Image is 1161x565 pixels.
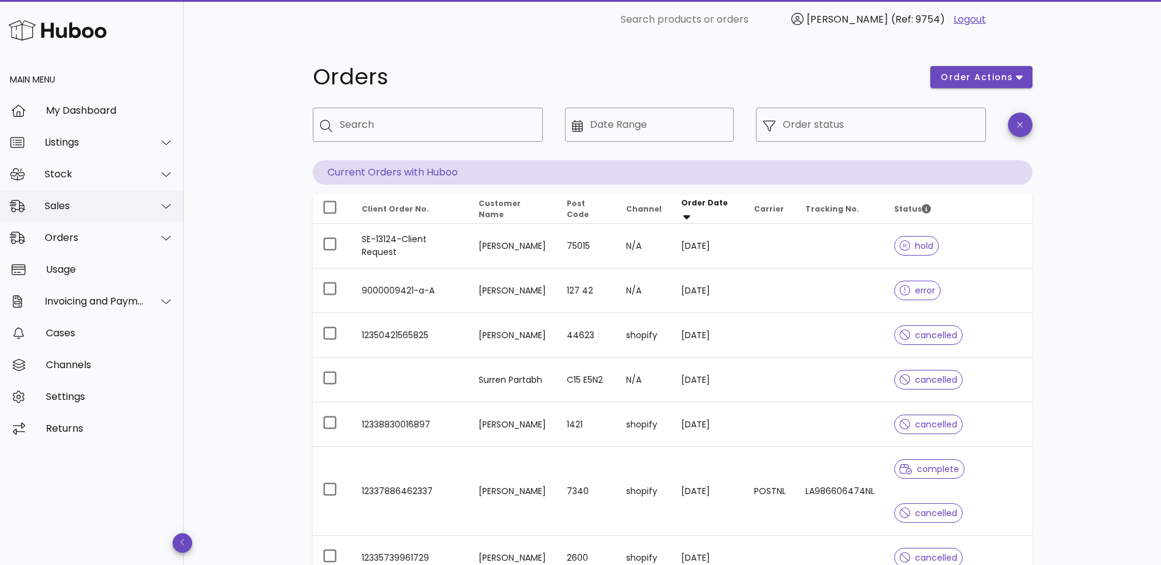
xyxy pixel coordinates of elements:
td: 9000009421-a-A [352,268,469,313]
td: SE-13124-Client Request [352,224,469,268]
th: Client Order No. [352,194,469,224]
td: 12337886462337 [352,447,469,536]
td: N/A [616,224,671,268]
td: LA986606474NL [796,447,884,536]
td: [DATE] [671,447,744,536]
td: shopify [616,402,671,447]
td: 12350421565825 [352,313,469,358]
div: Orders [45,232,144,243]
td: [DATE] [671,358,744,402]
span: order actions [940,71,1014,84]
span: cancelled [900,375,958,384]
th: Channel [616,194,671,224]
div: Returns [46,423,174,434]
div: Invoicing and Payments [45,295,144,307]
span: Customer Name [479,198,521,220]
span: cancelled [900,553,958,562]
td: [DATE] [671,313,744,358]
div: Channels [46,359,174,371]
div: Stock [45,168,144,180]
span: (Ref: 9754) [891,12,945,26]
td: N/A [616,268,671,313]
span: Post Code [567,198,589,220]
img: Huboo Logo [9,17,106,43]
span: Order Date [681,198,728,208]
td: [PERSON_NAME] [469,313,558,358]
td: 44623 [557,313,616,358]
td: 12338830016897 [352,402,469,447]
td: 127 42 [557,268,616,313]
th: Status [884,194,1032,224]
td: [DATE] [671,402,744,447]
span: Channel [626,204,662,214]
th: Order Date: Sorted descending. Activate to remove sorting. [671,194,744,224]
td: 7340 [557,447,616,536]
span: Tracking No. [805,204,859,214]
th: Tracking No. [796,194,884,224]
div: Usage [46,264,174,275]
td: [DATE] [671,224,744,268]
span: [PERSON_NAME] [807,12,888,26]
div: Sales [45,200,144,212]
span: cancelled [900,420,958,429]
p: Current Orders with Huboo [313,160,1032,185]
td: [DATE] [671,268,744,313]
a: Logout [954,12,986,27]
td: POSTNL [744,447,796,536]
div: Cases [46,327,174,339]
h1: Orders [313,66,916,88]
span: cancelled [900,509,958,517]
td: [PERSON_NAME] [469,224,558,268]
td: Surren Partabh [469,358,558,402]
th: Post Code [557,194,616,224]
span: cancelled [900,331,958,339]
button: order actions [930,66,1032,88]
td: N/A [616,358,671,402]
span: error [900,286,936,295]
div: Settings [46,391,174,402]
td: [PERSON_NAME] [469,268,558,313]
span: complete [900,465,959,473]
div: My Dashboard [46,105,174,116]
th: Customer Name [469,194,558,224]
span: Status [894,204,931,214]
td: C15 E5N2 [557,358,616,402]
td: [PERSON_NAME] [469,447,558,536]
span: Client Order No. [362,204,429,214]
div: Listings [45,136,144,148]
td: 75015 [557,224,616,268]
td: 1421 [557,402,616,447]
td: shopify [616,447,671,536]
span: hold [900,242,934,250]
span: Carrier [754,204,784,214]
th: Carrier [744,194,796,224]
td: [PERSON_NAME] [469,402,558,447]
td: shopify [616,313,671,358]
